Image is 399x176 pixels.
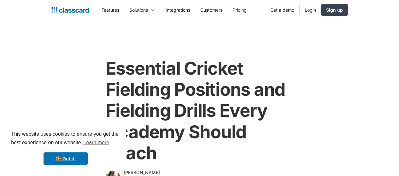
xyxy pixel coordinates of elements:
[124,3,161,17] div: Solutions
[300,3,321,17] a: Login
[106,58,294,164] h1: Essential Cricket Fielding Positions and Fielding Drills Every Academy Should Teach
[161,3,195,17] a: Integrations
[11,130,120,147] span: This website uses cookies to ensure you get the best experience on our website.
[82,138,110,147] a: learn more about cookies
[129,7,148,13] div: Solutions
[51,6,89,14] a: home
[5,124,126,171] div: cookieconsent
[97,3,124,17] a: Features
[195,3,227,17] a: Customers
[265,3,299,17] a: Get a demo
[326,7,343,13] div: Sign up
[227,3,252,17] a: Pricing
[321,4,348,16] a: Sign up
[44,152,88,165] a: dismiss cookie message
